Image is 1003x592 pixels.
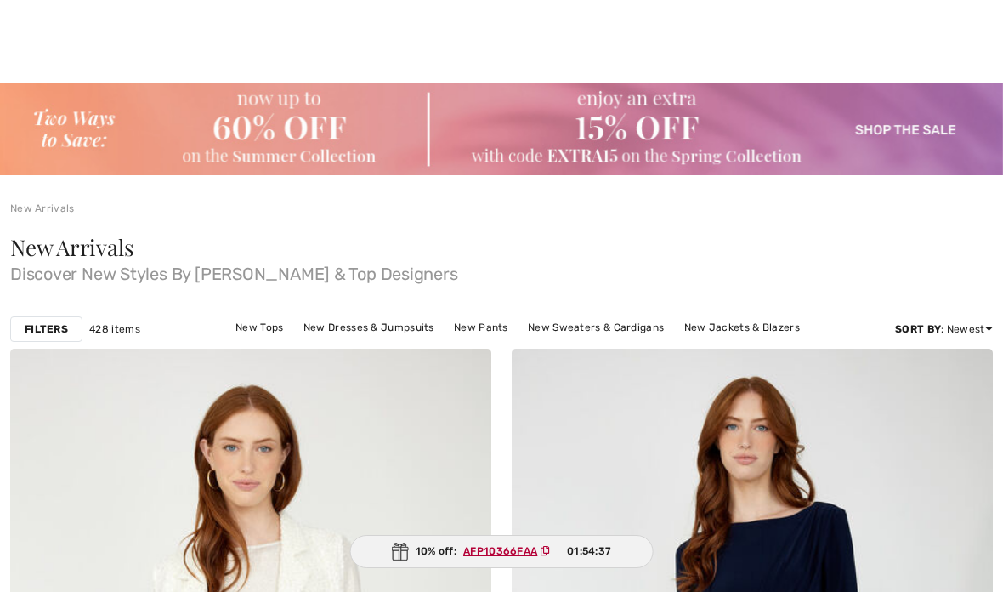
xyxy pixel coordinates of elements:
[445,316,517,339] a: New Pants
[519,316,672,339] a: New Sweaters & Cardigans
[895,322,993,337] div: : Newest
[295,316,443,339] a: New Dresses & Jumpsuits
[10,232,133,262] span: New Arrivals
[392,543,409,561] img: Gift.svg
[227,316,292,339] a: New Tops
[350,535,654,568] div: 10% off:
[25,322,68,337] strong: Filters
[10,259,993,282] span: Discover New Styles By [PERSON_NAME] & Top Designers
[10,202,75,214] a: New Arrivals
[463,545,537,557] ins: AFP10366FAA
[567,544,611,559] span: 01:54:37
[89,322,140,337] span: 428 items
[676,316,808,339] a: New Jackets & Blazers
[433,339,503,361] a: New Skirts
[895,323,941,335] strong: Sort By
[507,339,603,361] a: New Outerwear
